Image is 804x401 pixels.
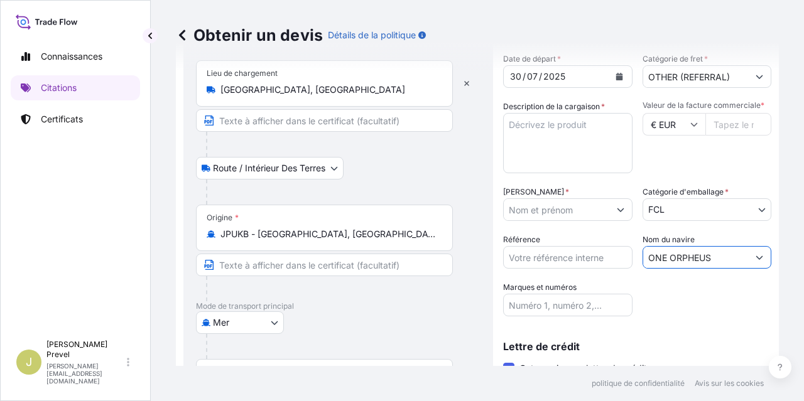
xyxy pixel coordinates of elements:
[519,363,647,373] font: Cet envoi a une lettre de crédit
[26,355,32,368] font: J
[542,69,567,84] div: année,
[193,26,323,45] font: Obtenir un devis
[609,67,629,87] button: Calendrier
[643,65,749,88] input: Sélectionnez un type de produit
[46,362,102,385] font: [PERSON_NAME][EMAIL_ADDRESS][DOMAIN_NAME]
[207,68,278,78] font: Lieu de chargement
[748,246,771,269] button: Afficher les suggestions
[526,69,539,84] div: mois,
[695,378,764,388] a: Avis sur les cookies
[705,113,772,136] input: Tapez le montant
[643,198,772,221] button: FCL
[220,228,437,240] input: Origine
[11,44,140,69] a: Connaissances
[748,65,771,88] button: Afficher les suggestions
[196,301,294,311] font: Mode de transport principal
[592,378,685,388] font: politique de confidentialité
[213,163,325,173] font: Route / Intérieur des terres
[503,102,600,111] font: Description de la cargaison
[503,187,564,196] font: [PERSON_NAME]
[643,187,724,196] font: Catégorie d'emballage
[503,282,577,292] font: Marques et numéros
[11,107,140,132] a: Certificats
[220,83,437,96] input: Lieu de chargement
[196,157,344,179] button: Sélectionnez le transport
[207,213,232,222] font: Origine
[539,71,542,82] font: /
[503,235,540,244] font: Référence
[643,100,761,110] font: Valeur de la facture commerciale
[509,69,523,84] div: jour,
[695,378,764,388] font: Avis sur les cookies
[213,317,229,328] font: Mer
[46,340,107,349] font: [PERSON_NAME]
[503,294,633,316] input: Numéro 1, numéro 2,...
[41,114,83,124] font: Certificats
[503,246,633,269] input: Votre référence interne
[643,246,749,269] input: Tapez pour rechercher le nom du navire ou l'OMI
[328,29,416,40] font: Détails de la politique
[46,350,70,359] font: Prevel
[643,235,695,244] font: Nom du navire
[609,198,632,221] button: Afficher les suggestions
[196,311,284,334] button: Sélectionnez le transport
[592,378,685,388] a: politique de confidentialité
[648,204,665,215] font: FCL
[41,51,102,61] font: Connaissances
[11,75,140,100] a: Citations
[503,340,580,353] font: Lettre de crédit
[196,254,453,276] input: Texte à apparaître sur le certificat
[504,198,609,221] input: Nom et prénom
[523,71,526,82] font: /
[41,82,77,93] font: Citations
[196,109,453,132] input: Texte à apparaître sur le certificat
